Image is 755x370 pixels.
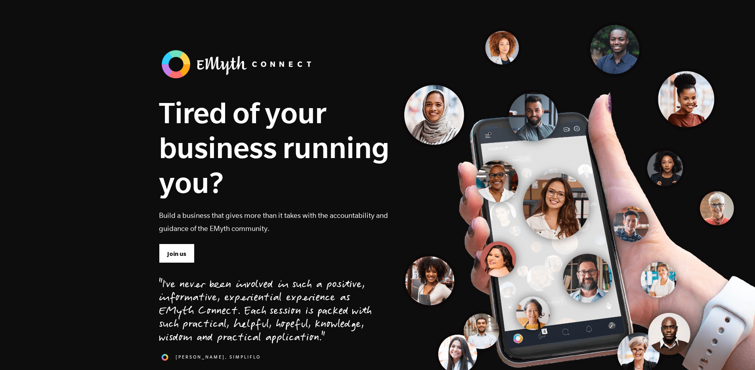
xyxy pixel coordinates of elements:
span: [PERSON_NAME], SimpliFlo [176,354,261,360]
h1: Tired of your business running you? [159,95,390,200]
p: Build a business that gives more than it takes with the accountability and guidance of the EMyth ... [159,209,390,235]
img: banner_logo [159,48,317,81]
div: "I've never been involved in such a positive, informative, experiential experience as EMyth Conne... [159,279,372,345]
span: Join us [167,250,186,258]
a: Join us [159,244,195,263]
img: 1 [159,351,171,363]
